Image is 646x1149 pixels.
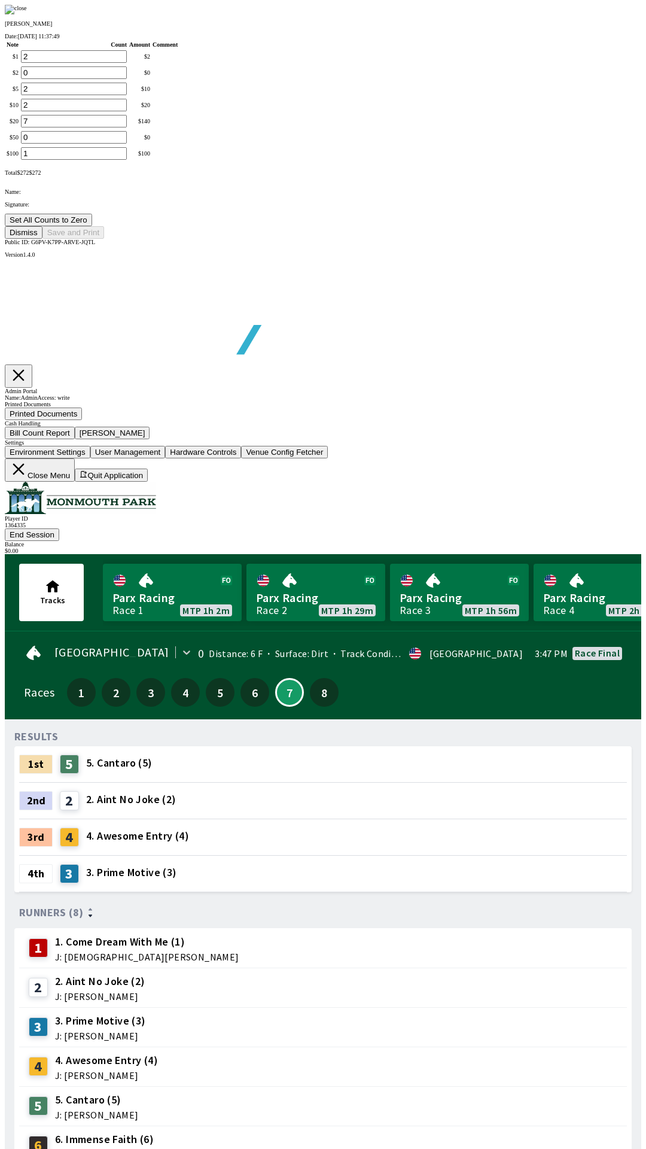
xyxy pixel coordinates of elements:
[55,974,145,989] span: 2. Aint No Joke (2)
[60,828,79,847] div: 4
[112,590,232,606] span: Parx Racing
[400,606,431,615] div: Race 3
[19,755,53,774] div: 1st
[198,649,204,658] div: 0
[5,239,641,245] div: Public ID:
[129,41,151,48] th: Amount
[263,648,328,659] span: Surface: Dirt
[400,590,519,606] span: Parx Racing
[129,86,150,92] div: $ 10
[20,41,127,48] th: Count
[5,408,82,420] button: Printed Documents
[55,1092,138,1108] span: 5. Cantaro (5)
[129,150,150,157] div: $ 100
[31,239,95,245] span: G6PV-K7PP-ARVE-JQTL
[5,226,42,239] button: Dismiss
[5,458,75,482] button: Close Menu
[60,864,79,883] div: 3
[90,446,166,458] button: User Management
[256,606,287,615] div: Race 2
[5,201,641,208] p: Signature:
[129,118,150,124] div: $ 140
[29,1057,48,1076] div: 4
[535,649,568,658] span: 3:47 PM
[55,952,239,962] span: J: [DEMOGRAPHIC_DATA][PERSON_NAME]
[429,649,523,658] div: [GEOGRAPHIC_DATA]
[6,50,19,63] td: $ 1
[6,114,19,128] td: $ 20
[112,606,144,615] div: Race 1
[86,865,177,880] span: 3. Prime Motive (3)
[103,564,242,621] a: Parx RacingRace 1MTP 1h 2m
[5,169,641,176] div: Total
[5,388,641,394] div: Admin Portal
[55,1031,146,1041] span: J: [PERSON_NAME]
[19,907,627,919] div: Runners (8)
[6,82,19,96] td: $ 5
[240,678,269,707] button: 6
[5,214,92,226] button: Set All Counts to Zero
[54,648,169,657] span: [GEOGRAPHIC_DATA]
[243,688,266,697] span: 6
[5,439,641,446] div: Settings
[75,427,150,439] button: [PERSON_NAME]
[6,147,19,160] td: $ 100
[55,1132,154,1147] span: 6. Immense Faith (6)
[29,938,48,957] div: 1
[40,595,65,606] span: Tracks
[55,1013,146,1029] span: 3. Prime Motive (3)
[241,446,328,458] button: Venue Config Fetcher
[29,1017,48,1036] div: 3
[75,469,148,482] button: Quit Application
[19,864,53,883] div: 4th
[19,828,53,847] div: 3rd
[321,606,373,615] span: MTP 1h 29m
[55,1053,158,1068] span: 4. Awesome Entry (4)
[5,401,641,408] div: Printed Documents
[6,98,19,112] td: $ 10
[328,648,434,659] span: Track Condition: Firm
[129,69,150,76] div: $ 0
[29,978,48,997] div: 2
[165,446,241,458] button: Hardware Controls
[5,33,641,39] div: Date:
[6,41,19,48] th: Note
[275,678,304,707] button: 7
[139,688,162,697] span: 3
[5,251,641,258] div: Version 1.4.0
[152,41,178,48] th: Comment
[465,606,517,615] span: MTP 1h 56m
[310,678,339,707] button: 8
[102,678,130,707] button: 2
[246,564,385,621] a: Parx RacingRace 2MTP 1h 29m
[5,522,641,528] div: 1364335
[5,446,90,458] button: Environment Settings
[105,688,127,697] span: 2
[129,134,150,141] div: $ 0
[6,130,19,144] td: $ 50
[5,394,641,401] div: Name: Admin Access: write
[29,1096,48,1115] div: 5
[5,5,27,14] img: close
[5,515,641,522] div: Player ID
[18,33,60,39] span: [DATE] 11:37:49
[86,792,176,807] span: 2. Aint No Joke (2)
[19,791,53,810] div: 2nd
[70,688,93,697] span: 1
[209,688,231,697] span: 5
[5,548,641,554] div: $ 0.00
[174,688,197,697] span: 4
[14,732,59,741] div: RESULTS
[5,189,641,195] p: Name:
[86,828,189,844] span: 4. Awesome Entry (4)
[575,648,620,658] div: Race final
[55,1071,158,1080] span: J: [PERSON_NAME]
[129,53,150,60] div: $ 2
[60,755,79,774] div: 5
[55,1110,138,1120] span: J: [PERSON_NAME]
[256,590,376,606] span: Parx Racing
[5,482,156,514] img: venue logo
[6,66,19,80] td: $ 2
[390,564,529,621] a: Parx RacingRace 3MTP 1h 56m
[5,427,75,439] button: Bill Count Report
